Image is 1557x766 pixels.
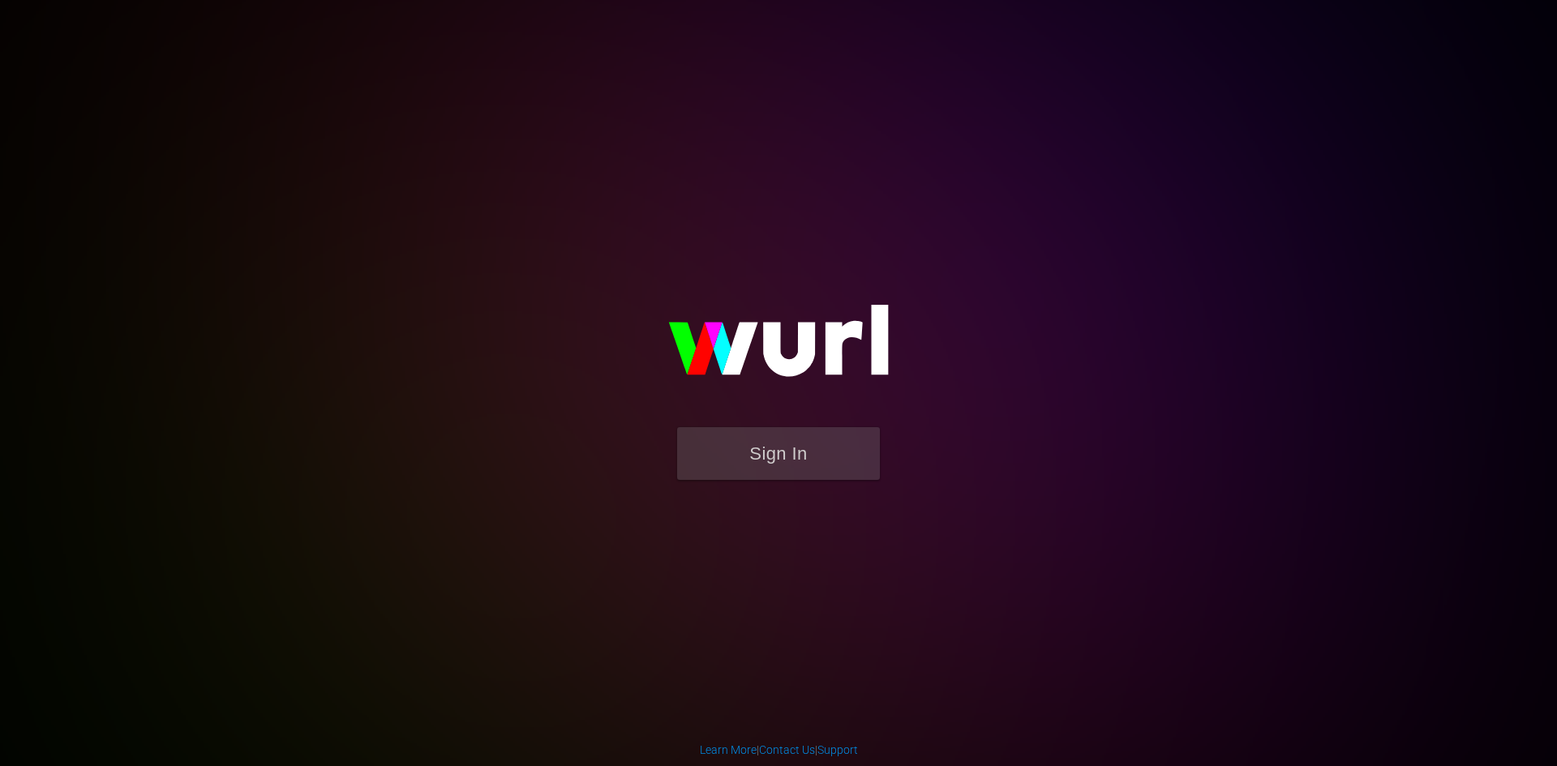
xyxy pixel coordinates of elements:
a: Support [817,743,858,756]
a: Contact Us [759,743,815,756]
img: wurl-logo-on-black-223613ac3d8ba8fe6dc639794a292ebdb59501304c7dfd60c99c58986ef67473.svg [616,270,941,427]
div: | | [700,742,858,758]
button: Sign In [677,427,880,480]
a: Learn More [700,743,757,756]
